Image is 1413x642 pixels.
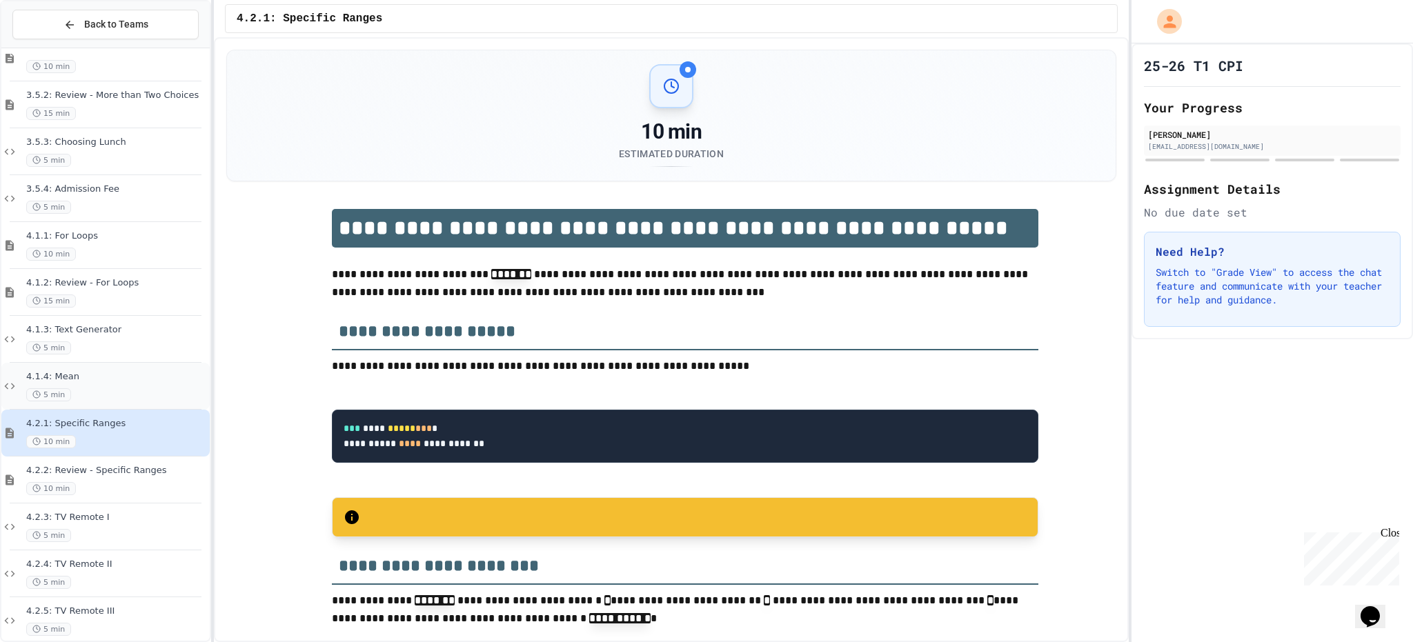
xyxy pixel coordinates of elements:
div: My Account [1143,6,1185,37]
p: Switch to "Grade View" to access the chat feature and communicate with your teacher for help and ... [1156,265,1389,307]
span: 10 min [26,248,76,261]
div: No due date set [1144,204,1401,221]
span: 10 min [26,60,76,73]
div: Chat with us now!Close [6,6,95,88]
span: 5 min [26,201,71,214]
span: 5 min [26,576,71,589]
div: 10 min [619,119,724,144]
div: Estimated Duration [619,147,724,161]
span: 4.2.4: TV Remote II [26,559,207,570]
span: 4.2.2: Review - Specific Ranges [26,465,207,477]
span: 10 min [26,435,76,448]
span: 4.1.2: Review - For Loops [26,277,207,289]
iframe: chat widget [1355,587,1399,628]
h1: 25-26 T1 CPI [1144,56,1243,75]
iframe: chat widget [1298,527,1399,585]
span: 4.2.1: Specific Ranges [237,10,382,27]
div: [PERSON_NAME] [1148,128,1396,141]
span: 4.2.3: TV Remote I [26,512,207,523]
span: 5 min [26,341,71,354]
span: 5 min [26,529,71,542]
span: 10 min [26,482,76,495]
span: 5 min [26,623,71,636]
h2: Assignment Details [1144,179,1401,199]
span: 3.5.4: Admission Fee [26,183,207,195]
div: [EMAIL_ADDRESS][DOMAIN_NAME] [1148,141,1396,152]
h2: Your Progress [1144,98,1401,117]
span: 15 min [26,107,76,120]
span: 4.2.1: Specific Ranges [26,418,207,430]
span: 3.5.3: Choosing Lunch [26,137,207,148]
span: 5 min [26,154,71,167]
span: 4.1.3: Text Generator [26,324,207,336]
span: 4.2.5: TV Remote III [26,605,207,617]
span: Back to Teams [84,17,148,32]
button: Back to Teams [12,10,199,39]
span: 3.5.2: Review - More than Two Choices [26,90,207,101]
span: 4.1.1: For Loops [26,230,207,242]
h3: Need Help? [1156,243,1389,260]
span: 4.1.4: Mean [26,371,207,383]
span: 15 min [26,294,76,308]
span: 5 min [26,388,71,401]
